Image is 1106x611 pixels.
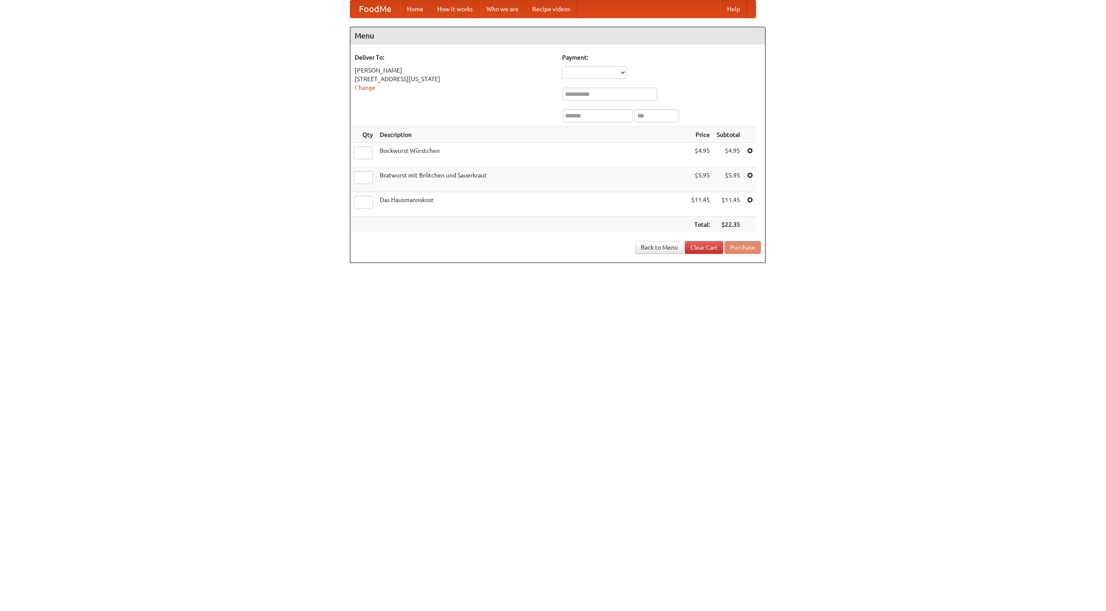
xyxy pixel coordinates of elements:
[480,0,525,18] a: Who we are
[720,0,747,18] a: Help
[376,143,688,168] td: Bockwurst Würstchen
[430,0,480,18] a: How it works
[688,192,713,217] td: $11.45
[376,127,688,143] th: Description
[713,143,744,168] td: $4.95
[376,168,688,192] td: Bratwurst mit Brötchen und Sauerkraut
[525,0,577,18] a: Recipe videos
[355,53,553,62] h5: Deliver To:
[725,241,761,254] button: Purchase
[688,127,713,143] th: Price
[713,168,744,192] td: $5.95
[688,217,713,233] th: Total:
[350,0,400,18] a: FoodMe
[713,217,744,233] th: $22.35
[376,192,688,217] td: Das Hausmannskost
[350,27,765,44] h4: Menu
[350,127,376,143] th: Qty
[400,0,430,18] a: Home
[355,66,553,75] div: [PERSON_NAME]
[562,53,761,62] h5: Payment:
[355,75,553,83] div: [STREET_ADDRESS][US_STATE]
[688,168,713,192] td: $5.95
[635,241,683,254] a: Back to Menu
[713,127,744,143] th: Subtotal
[713,192,744,217] td: $11.45
[688,143,713,168] td: $4.95
[355,84,375,91] a: Change
[685,241,723,254] a: Clear Cart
